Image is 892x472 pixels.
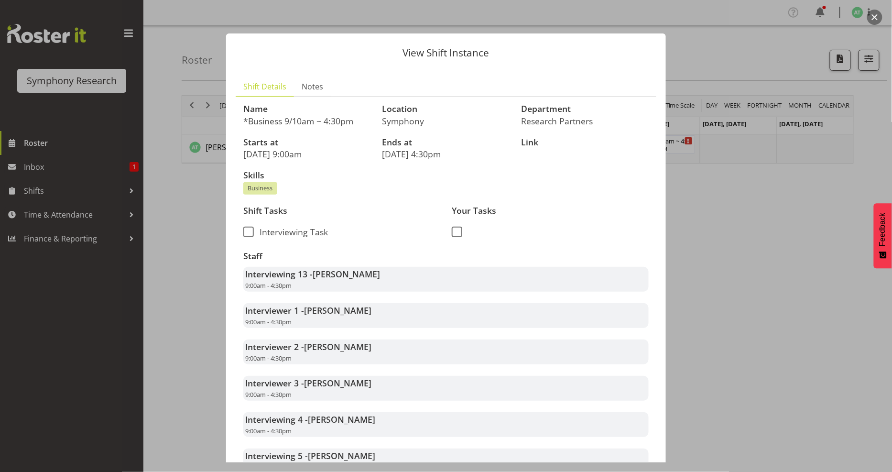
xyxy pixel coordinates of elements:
[245,354,292,362] span: 9:00am - 4:30pm
[243,171,649,180] h3: Skills
[245,427,292,435] span: 9:00am - 4:30pm
[382,149,510,159] p: [DATE] 4:30pm
[245,414,375,425] strong: Interviewing 4 -
[308,450,375,461] span: [PERSON_NAME]
[243,116,371,126] p: *Business 9/10am ~ 4:30pm
[243,252,649,261] h3: Staff
[245,305,371,316] strong: Interviewer 1 -
[304,377,371,389] span: [PERSON_NAME]
[521,116,649,126] p: Research Partners
[245,450,375,461] strong: Interviewing 5 -
[521,104,649,114] h3: Department
[874,203,892,268] button: Feedback - Show survey
[521,138,649,147] h3: Link
[245,341,371,352] strong: Interviewer 2 -
[245,377,371,389] strong: Interviewer 3 -
[304,305,371,316] span: [PERSON_NAME]
[248,184,273,193] span: Business
[245,281,292,290] span: 9:00am - 4:30pm
[254,227,328,237] span: Interviewing Task
[243,138,371,147] h3: Starts at
[382,116,510,126] p: Symphony
[382,138,510,147] h3: Ends at
[302,81,323,92] span: Notes
[243,81,286,92] span: Shift Details
[243,104,371,114] h3: Name
[313,268,380,280] span: [PERSON_NAME]
[245,390,292,399] span: 9:00am - 4:30pm
[304,341,371,352] span: [PERSON_NAME]
[245,318,292,326] span: 9:00am - 4:30pm
[879,213,887,246] span: Feedback
[308,414,375,425] span: [PERSON_NAME]
[452,206,649,216] h3: Your Tasks
[245,268,380,280] strong: Interviewing 13 -
[382,104,510,114] h3: Location
[243,149,371,159] p: [DATE] 9:00am
[236,48,656,58] p: View Shift Instance
[243,206,440,216] h3: Shift Tasks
